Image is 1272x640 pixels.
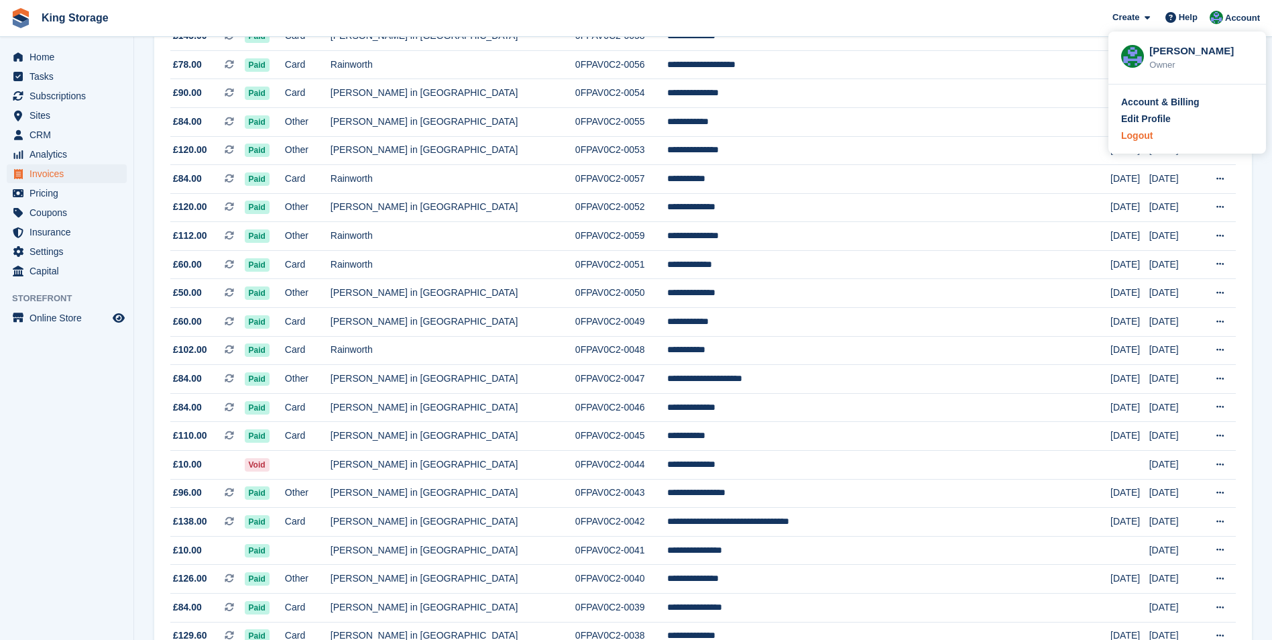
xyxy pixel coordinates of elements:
td: [PERSON_NAME] in [GEOGRAPHIC_DATA] [331,279,575,308]
td: [DATE] [1149,451,1200,480]
td: [DATE] [1149,565,1200,594]
span: Coupons [30,203,110,222]
span: Capital [30,262,110,280]
a: menu [7,184,127,203]
td: [DATE] [1149,308,1200,337]
span: £120.00 [173,143,207,157]
td: Card [285,50,331,79]
span: Home [30,48,110,66]
td: [PERSON_NAME] in [GEOGRAPHIC_DATA] [331,193,575,222]
div: Owner [1149,58,1253,72]
img: John King [1210,11,1223,24]
td: [DATE] [1110,165,1149,194]
td: [DATE] [1149,508,1200,537]
td: [DATE] [1149,536,1200,565]
span: Paid [245,429,270,443]
span: £84.00 [173,600,202,615]
td: Card [285,165,331,194]
a: menu [7,164,127,183]
a: menu [7,262,127,280]
td: 0FPAV0C2-0050 [575,279,668,308]
span: Paid [245,515,270,529]
td: [PERSON_NAME] in [GEOGRAPHIC_DATA] [331,451,575,480]
a: menu [7,242,127,261]
td: Card [285,594,331,623]
span: Paid [245,372,270,386]
td: Other [285,279,331,308]
td: [PERSON_NAME] in [GEOGRAPHIC_DATA] [331,536,575,565]
span: Settings [30,242,110,261]
td: Card [285,308,331,337]
td: Rainworth [331,250,575,279]
span: Paid [245,343,270,357]
span: Paid [245,544,270,557]
span: Help [1179,11,1198,24]
td: [DATE] [1149,393,1200,422]
td: [DATE] [1149,594,1200,623]
span: Paid [245,229,270,243]
a: menu [7,48,127,66]
span: Online Store [30,309,110,327]
td: Card [285,393,331,422]
span: £60.00 [173,315,202,329]
span: £126.00 [173,572,207,586]
div: [PERSON_NAME] [1149,44,1253,56]
span: Paid [245,144,270,157]
td: Card [285,422,331,451]
td: 0FPAV0C2-0055 [575,107,668,136]
td: 0FPAV0C2-0056 [575,50,668,79]
span: Pricing [30,184,110,203]
span: Storefront [12,292,133,305]
td: [DATE] [1110,222,1149,251]
span: Paid [245,172,270,186]
span: £50.00 [173,286,202,300]
td: Card [285,336,331,365]
td: Card [285,79,331,108]
a: menu [7,223,127,242]
td: Rainworth [331,222,575,251]
td: Other [285,136,331,165]
span: £84.00 [173,401,202,415]
span: £102.00 [173,343,207,357]
td: [PERSON_NAME] in [GEOGRAPHIC_DATA] [331,479,575,508]
a: menu [7,145,127,164]
span: Invoices [30,164,110,183]
td: [PERSON_NAME] in [GEOGRAPHIC_DATA] [331,393,575,422]
span: Paid [245,601,270,615]
td: 0FPAV0C2-0042 [575,508,668,537]
span: Account [1225,11,1260,25]
td: [DATE] [1110,508,1149,537]
td: Other [285,107,331,136]
span: £10.00 [173,458,202,472]
td: 0FPAV0C2-0043 [575,479,668,508]
span: £84.00 [173,372,202,386]
span: Analytics [30,145,110,164]
span: £10.00 [173,543,202,557]
a: Account & Billing [1121,95,1253,109]
td: 0FPAV0C2-0049 [575,308,668,337]
td: Other [285,565,331,594]
td: 0FPAV0C2-0053 [575,136,668,165]
td: [DATE] [1149,222,1200,251]
td: [DATE] [1110,193,1149,222]
a: menu [7,67,127,86]
td: [DATE] [1110,393,1149,422]
td: [DATE] [1149,279,1200,308]
td: [PERSON_NAME] in [GEOGRAPHIC_DATA] [331,365,575,394]
span: Insurance [30,223,110,242]
td: 0FPAV0C2-0041 [575,536,668,565]
span: Paid [245,315,270,329]
td: [PERSON_NAME] in [GEOGRAPHIC_DATA] [331,308,575,337]
span: Paid [245,87,270,100]
span: Paid [245,58,270,72]
td: [DATE] [1149,193,1200,222]
a: menu [7,203,127,222]
td: [DATE] [1110,336,1149,365]
td: [DATE] [1110,308,1149,337]
div: Account & Billing [1121,95,1200,109]
td: [DATE] [1110,250,1149,279]
td: 0FPAV0C2-0052 [575,193,668,222]
span: Tasks [30,67,110,86]
td: [DATE] [1110,365,1149,394]
td: Other [285,365,331,394]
